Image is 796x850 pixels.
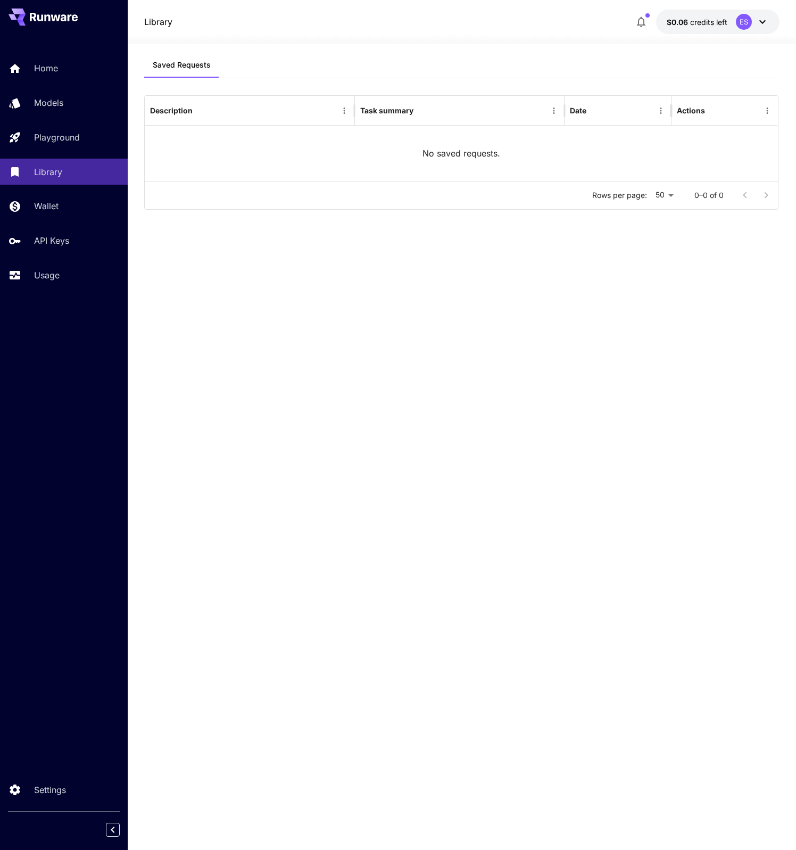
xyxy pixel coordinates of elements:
[150,106,193,115] div: Description
[34,783,66,796] p: Settings
[106,823,120,837] button: Collapse sidebar
[337,103,352,118] button: Menu
[667,16,727,28] div: $0.05879
[570,106,586,115] div: Date
[34,200,59,212] p: Wallet
[144,15,172,28] a: Library
[651,187,677,203] div: 50
[34,166,62,178] p: Library
[667,18,690,27] span: $0.06
[760,103,775,118] button: Menu
[677,106,705,115] div: Actions
[414,103,429,118] button: Sort
[587,103,602,118] button: Sort
[360,106,413,115] div: Task summary
[34,62,58,75] p: Home
[736,14,752,30] div: ES
[694,190,724,201] p: 0–0 of 0
[153,60,211,70] span: Saved Requests
[592,190,647,201] p: Rows per page:
[34,234,69,247] p: API Keys
[653,103,668,118] button: Menu
[34,269,60,282] p: Usage
[144,15,172,28] nav: breadcrumb
[690,18,727,27] span: credits left
[34,131,80,144] p: Playground
[656,10,780,34] button: $0.05879ES
[114,820,128,839] div: Collapse sidebar
[422,147,500,160] p: No saved requests.
[34,96,63,109] p: Models
[194,103,209,118] button: Sort
[546,103,561,118] button: Menu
